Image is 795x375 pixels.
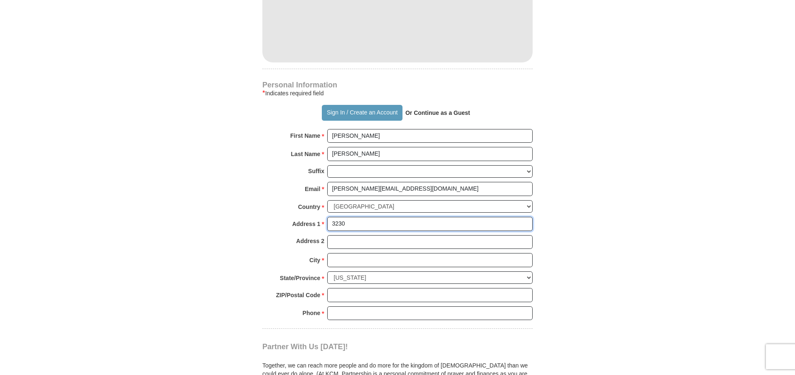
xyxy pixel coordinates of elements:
[308,165,324,177] strong: Suffix
[262,82,533,88] h4: Personal Information
[291,148,321,160] strong: Last Name
[262,88,533,98] div: Indicates required field
[298,201,321,213] strong: Country
[292,218,321,230] strong: Address 1
[322,105,402,121] button: Sign In / Create an Account
[405,109,470,116] strong: Or Continue as a Guest
[290,130,320,142] strong: First Name
[305,183,320,195] strong: Email
[303,307,321,319] strong: Phone
[276,289,321,301] strong: ZIP/Postal Code
[262,343,348,351] span: Partner With Us [DATE]!
[296,235,324,247] strong: Address 2
[309,254,320,266] strong: City
[280,272,320,284] strong: State/Province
